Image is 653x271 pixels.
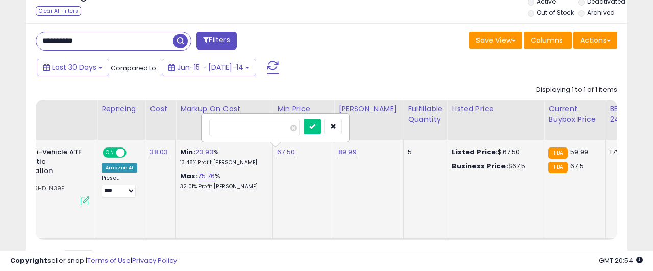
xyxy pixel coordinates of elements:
[548,162,567,173] small: FBA
[451,147,536,157] div: $67.50
[195,147,214,157] a: 23.93
[149,147,168,157] a: 38.03
[610,147,643,157] div: 17%
[537,8,574,17] label: Out of Stock
[7,4,26,23] button: go back
[180,104,268,114] div: Markup on Cost
[16,56,159,116] div: I have already escalated this to my manager, [PERSON_NAME], to ensure we get this sorted for you....
[16,31,159,51] div: Thank you for reaching out and for your transparency!
[570,161,584,171] span: 67.5
[10,256,177,266] div: seller snap | |
[87,256,131,265] a: Terms of Use
[111,63,158,73] span: Compared to:
[277,147,295,157] a: 67.50
[573,32,617,49] button: Actions
[102,104,141,114] div: Repricing
[180,171,198,181] b: Max:
[610,104,647,125] div: BB Share 24h.
[49,10,82,17] h1: Support
[29,6,45,22] img: Profile image for Support
[175,221,191,238] button: Send a message…
[451,162,536,171] div: $67.5
[277,104,330,114] div: Min Price
[104,149,116,157] span: ON
[180,183,265,190] p: 32.01% Profit [PERSON_NAME]
[125,149,141,157] span: OFF
[32,225,40,233] button: Gif picker
[102,175,137,198] div: Preset:
[48,225,57,233] button: Upload attachment
[338,104,399,114] div: [PERSON_NAME]
[180,171,265,190] div: %
[408,104,443,125] div: Fulfillable Quantity
[9,204,195,221] textarea: Message…
[570,147,589,157] span: 59.99
[10,256,47,265] strong: Copyright
[16,162,159,172] div: Hi [DATE],
[177,62,243,72] span: Jun-15 - [DATE]-14
[338,147,357,157] a: 89.99
[102,163,137,173] div: Amazon AI
[531,35,563,45] span: Columns
[587,8,615,17] label: Archived
[451,147,498,157] b: Listed Price:
[180,159,265,166] p: 13.48% Profit [PERSON_NAME]
[8,10,167,148] div: Thank you for reaching out and for your transparency!I have already escalated this to my manager,...
[408,147,439,157] div: 5
[180,147,195,157] b: Min:
[469,32,522,49] button: Save View
[451,104,540,114] div: Listed Price
[37,59,109,76] button: Last 30 Days
[16,121,159,141] div: We appreciate your patience while we sort this out.
[162,59,256,76] button: Jun-15 - [DATE]-14
[196,32,236,50] button: Filters
[548,147,567,159] small: FBA
[52,62,96,72] span: Last 30 Days
[36,6,81,16] div: Clear All Filters
[198,171,215,181] a: 75.76
[176,100,273,140] th: The percentage added to the cost of goods (COGS) that forms the calculator for Min & Max prices.
[548,104,601,125] div: Current Buybox Price
[16,226,24,234] button: Emoji picker
[451,161,508,171] b: Business Price:
[524,32,572,49] button: Columns
[536,85,617,95] div: Displaying 1 to 1 of 1 items
[8,10,196,156] div: Gab says…
[179,4,197,22] div: Close
[599,256,643,265] span: 2025-08-15 20:54 GMT
[149,104,171,114] div: Cost
[132,256,177,265] a: Privacy Policy
[180,147,265,166] div: %
[160,4,179,23] button: Home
